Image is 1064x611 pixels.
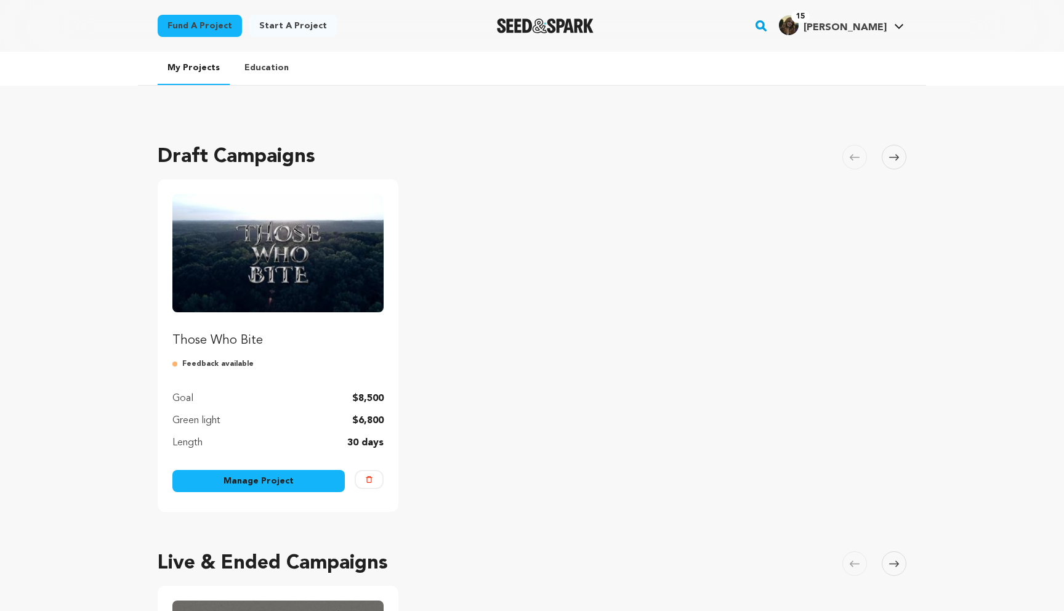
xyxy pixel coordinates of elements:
p: $8,500 [352,391,384,406]
span: Eliza L.'s Profile [776,13,906,39]
img: submitted-for-review.svg [172,359,182,369]
a: Fund a project [158,15,242,37]
a: Manage Project [172,470,345,492]
p: Feedback available [172,359,384,369]
p: $6,800 [352,413,384,428]
a: Fund Those Who Bite [172,194,384,349]
img: 88b727fcfa40ffaa.jpg [779,15,799,35]
p: Goal [172,391,193,406]
a: Seed&Spark Homepage [497,18,594,33]
p: Length [172,435,203,450]
div: Eliza L.'s Profile [779,15,887,35]
span: 15 [791,10,810,23]
p: Green light [172,413,220,428]
a: My Projects [158,52,230,85]
img: trash-empty.svg [366,476,373,483]
h2: Live & Ended Campaigns [158,549,388,578]
span: [PERSON_NAME] [804,23,887,33]
img: Seed&Spark Logo Dark Mode [497,18,594,33]
h2: Draft Campaigns [158,142,315,172]
p: 30 days [347,435,384,450]
a: Eliza L.'s Profile [776,13,906,35]
p: Those Who Bite [172,332,384,349]
a: Education [235,52,299,84]
a: Start a project [249,15,337,37]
